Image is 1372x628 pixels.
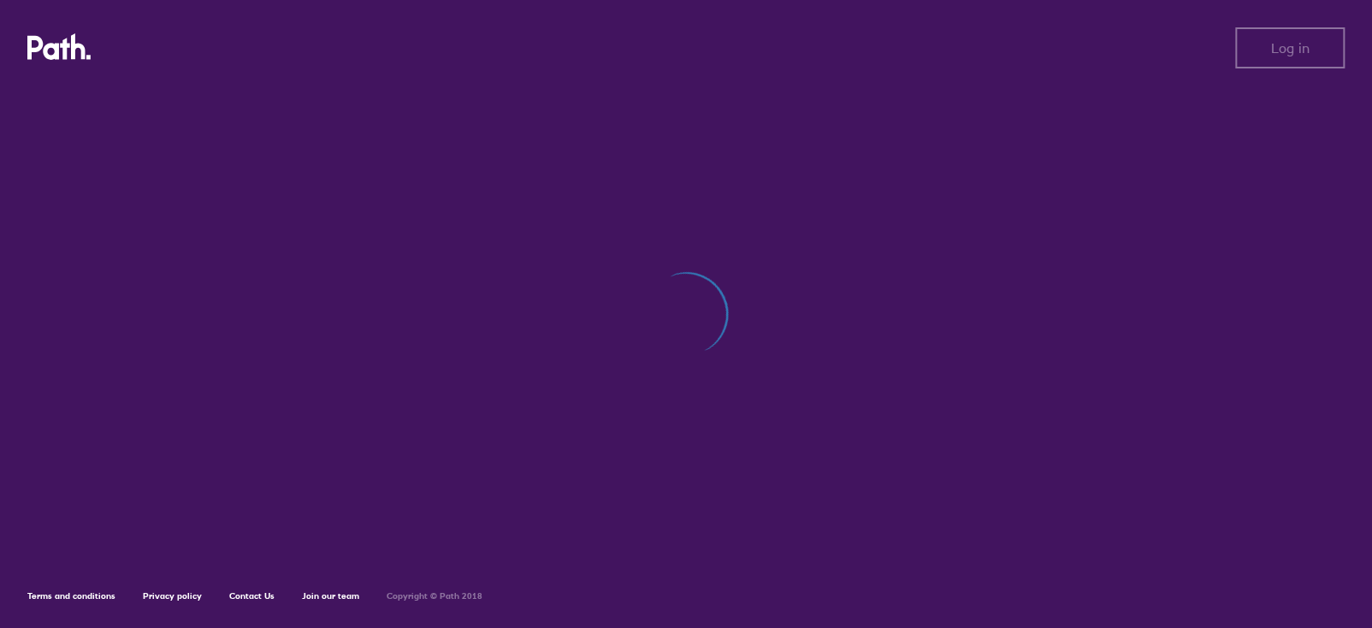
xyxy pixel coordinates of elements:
[143,590,202,601] a: Privacy policy
[1235,27,1345,68] button: Log in
[1271,40,1310,56] span: Log in
[387,591,482,601] h6: Copyright © Path 2018
[27,590,115,601] a: Terms and conditions
[302,590,359,601] a: Join our team
[229,590,275,601] a: Contact Us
